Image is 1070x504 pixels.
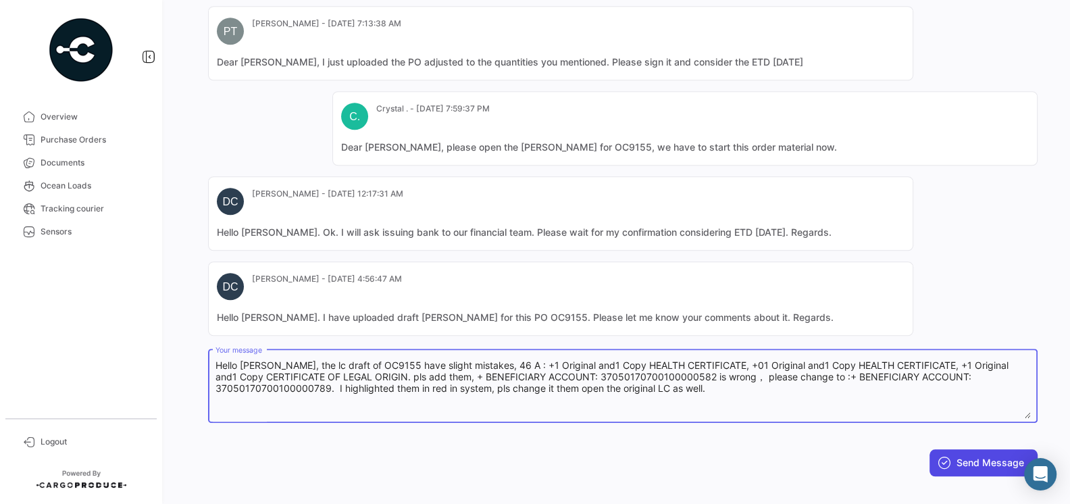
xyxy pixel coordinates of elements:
[217,188,244,215] div: DC
[217,311,905,324] mat-card-content: Hello [PERSON_NAME]. I have uploaded draft [PERSON_NAME] for this PO OC9155. Please let me know y...
[41,203,146,215] span: Tracking courier
[41,436,146,448] span: Logout
[217,226,905,239] mat-card-content: Hello [PERSON_NAME]. Ok. I will ask issuing bank to our financial team. Please wait for my confir...
[11,128,151,151] a: Purchase Orders
[341,103,368,130] div: C.
[41,111,146,123] span: Overview
[47,16,115,84] img: powered-by.png
[252,188,403,200] mat-card-subtitle: [PERSON_NAME] - [DATE] 12:17:31 AM
[217,273,244,300] div: DC
[41,134,146,146] span: Purchase Orders
[11,151,151,174] a: Documents
[41,180,146,192] span: Ocean Loads
[376,103,490,115] mat-card-subtitle: Crystal . - [DATE] 7:59:37 PM
[217,18,244,45] div: PT
[11,197,151,220] a: Tracking courier
[217,55,905,69] mat-card-content: Dear [PERSON_NAME], I just uploaded the PO adjusted to the quantities you mentioned. Please sign ...
[929,449,1038,476] button: Send Message
[11,174,151,197] a: Ocean Loads
[41,157,146,169] span: Documents
[341,141,1029,154] mat-card-content: Dear [PERSON_NAME], please open the [PERSON_NAME] for OC9155, we have to start this order materia...
[252,273,402,285] mat-card-subtitle: [PERSON_NAME] - [DATE] 4:56:47 AM
[1024,458,1056,490] div: Abrir Intercom Messenger
[41,226,146,238] span: Sensors
[11,105,151,128] a: Overview
[252,18,401,30] mat-card-subtitle: [PERSON_NAME] - [DATE] 7:13:38 AM
[11,220,151,243] a: Sensors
